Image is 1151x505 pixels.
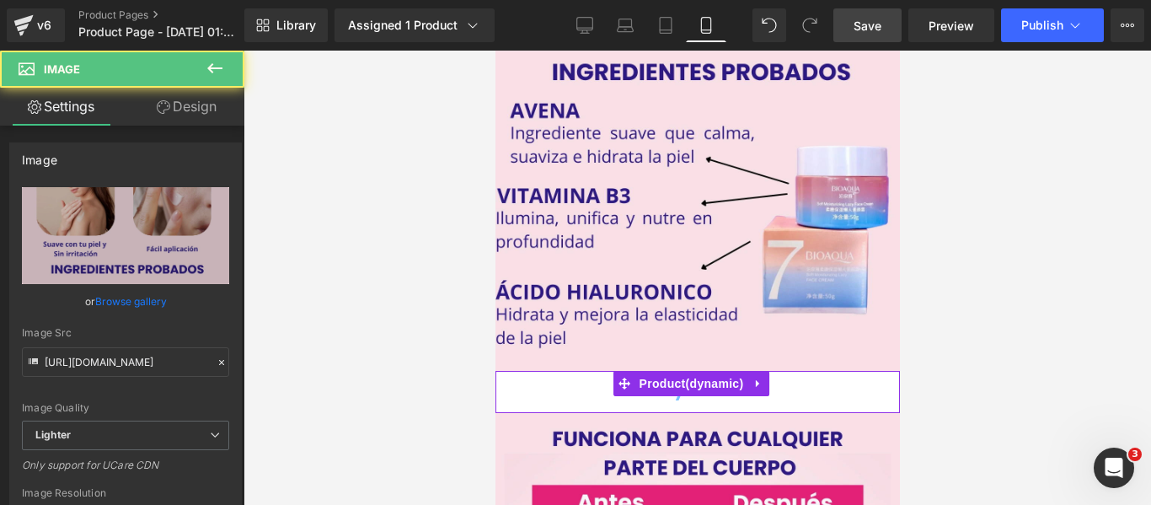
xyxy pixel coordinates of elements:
span: Product Page - [DATE] 01:22:44 [78,25,240,39]
button: Undo [752,8,786,42]
div: Image Quality [22,402,229,414]
a: New Library [244,8,328,42]
a: Product Pages [78,8,272,22]
iframe: Intercom live chat [1094,448,1134,488]
a: Preview [908,8,994,42]
div: Assigned 1 Product [348,17,481,34]
span: 3 [1128,448,1142,461]
a: Desktop [565,8,605,42]
button: Buy it now [8,320,396,362]
span: Image [44,62,80,76]
button: Publish [1001,8,1104,42]
div: Image Resolution [22,487,229,499]
span: Preview [929,17,974,35]
input: Link [22,347,229,377]
a: v6 [7,8,65,42]
span: Product [140,320,253,346]
span: Publish [1021,19,1063,32]
div: v6 [34,14,55,36]
a: Laptop [605,8,645,42]
button: More [1111,8,1144,42]
a: Design [126,88,248,126]
div: Image Src [22,327,229,339]
a: Mobile [686,8,726,42]
span: Library [276,18,316,33]
b: Lighter [35,428,71,441]
a: Tablet [645,8,686,42]
a: Expand / Collapse [252,320,274,346]
span: Save [854,17,881,35]
div: Image [22,143,57,167]
div: or [22,293,229,310]
div: Only support for UCare CDN [22,459,229,483]
a: Browse gallery [95,287,167,316]
button: Redo [793,8,827,42]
